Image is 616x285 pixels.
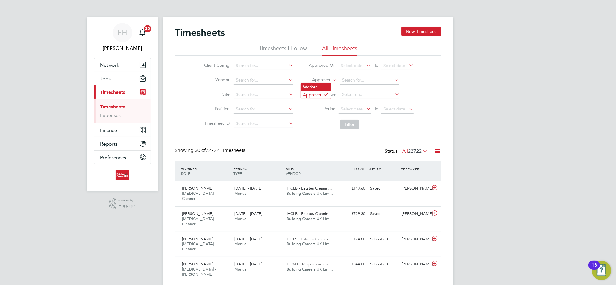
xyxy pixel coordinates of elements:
[202,91,230,97] label: Site
[202,77,230,82] label: Vendor
[303,77,331,83] label: Approver
[301,83,331,91] li: Worker
[100,104,125,110] a: Timesheets
[181,171,191,176] span: ROLE
[182,267,217,277] span: [MEDICAL_DATA] - [PERSON_NAME]
[308,106,336,111] label: Period
[94,45,151,52] span: Emma Hughes
[234,267,247,272] span: Manual
[234,76,293,85] input: Search for...
[368,259,399,269] div: Submitted
[341,106,363,112] span: Select date
[287,261,334,267] span: IHRMT - Responsive mai…
[182,241,217,251] span: [MEDICAL_DATA] - Cleaner
[175,147,247,154] div: Showing
[202,62,230,68] label: Client Config
[368,234,399,244] div: Submitted
[232,163,284,179] div: PERIOD
[100,127,117,133] span: Finance
[401,27,441,36] button: New Timesheet
[100,89,125,95] span: Timesheets
[284,163,337,179] div: SITE
[234,211,262,216] span: [DATE] - [DATE]
[287,241,333,246] span: Building Careers UK Lim…
[293,166,294,171] span: /
[337,184,368,194] div: £149.60
[372,105,380,113] span: To
[372,61,380,69] span: To
[94,85,151,99] button: Timesheets
[195,147,206,153] span: 30 of
[286,171,301,176] span: VENDOR
[180,163,232,179] div: WORKER
[337,259,368,269] div: £344.00
[287,216,333,221] span: Building Careers UK Lim…
[175,27,225,39] h2: Timesheets
[100,155,126,160] span: Preferences
[385,147,429,156] div: Status
[259,45,307,56] li: Timesheets I Follow
[94,23,151,52] a: EH[PERSON_NAME]
[399,209,431,219] div: [PERSON_NAME]
[94,170,151,180] a: Go to home page
[234,216,247,221] span: Manual
[340,76,399,85] input: Search for...
[100,141,118,147] span: Reports
[182,211,213,216] span: [PERSON_NAME]
[408,148,422,154] span: 22722
[234,241,247,246] span: Manual
[287,191,333,196] span: Building Careers UK Lim…
[234,191,247,196] span: Manual
[287,186,332,191] span: IHCLB - Estates Cleanin…
[234,120,293,128] input: Search for...
[287,211,332,216] span: IHCLB - Estates Cleanin…
[182,236,213,242] span: [PERSON_NAME]
[234,261,262,267] span: [DATE] - [DATE]
[202,106,230,111] label: Position
[308,62,336,68] label: Approved On
[368,209,399,219] div: Saved
[287,236,332,242] span: IHCLS - Estates Cleanin…
[94,58,151,72] button: Network
[195,147,246,153] span: 22722 Timesheets
[94,137,151,150] button: Reports
[144,25,151,32] span: 20
[287,267,333,272] span: Building Careers UK Lim…
[116,170,129,180] img: buildingcareersuk-logo-retina.png
[246,166,248,171] span: /
[94,123,151,137] button: Finance
[182,216,217,226] span: [MEDICAL_DATA] - Cleaner
[301,91,331,99] li: Approver
[399,184,431,194] div: [PERSON_NAME]
[234,91,293,99] input: Search for...
[117,29,127,37] span: EH
[322,45,357,56] li: All Timesheets
[197,166,198,171] span: /
[94,72,151,85] button: Jobs
[234,236,262,242] span: [DATE] - [DATE]
[234,105,293,114] input: Search for...
[340,91,399,99] input: Select one
[354,166,365,171] span: TOTAL
[592,261,611,280] button: Open Resource Center, 13 new notifications
[341,63,363,68] span: Select date
[87,17,158,191] nav: Main navigation
[399,163,431,174] div: APPROVER
[234,186,262,191] span: [DATE] - [DATE]
[233,171,242,176] span: TYPE
[100,76,111,82] span: Jobs
[383,63,405,68] span: Select date
[337,209,368,219] div: £729.30
[100,112,121,118] a: Expenses
[383,106,405,112] span: Select date
[100,62,119,68] span: Network
[368,163,399,174] div: STATUS
[118,198,135,203] span: Powered by
[182,261,213,267] span: [PERSON_NAME]
[592,265,597,273] div: 13
[399,234,431,244] div: [PERSON_NAME]
[403,148,428,154] label: All
[109,198,135,210] a: Powered byEngage
[182,186,213,191] span: [PERSON_NAME]
[182,191,217,201] span: [MEDICAL_DATA] - Cleaner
